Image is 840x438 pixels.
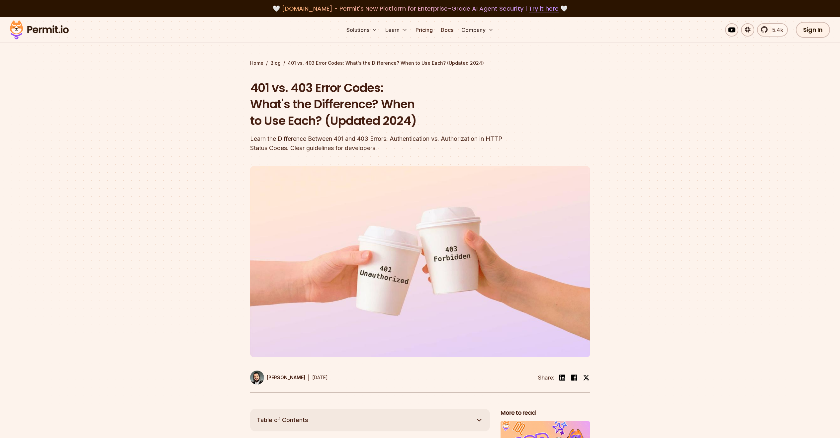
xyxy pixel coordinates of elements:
[308,374,310,382] div: |
[383,23,410,37] button: Learn
[768,26,783,34] span: 5.4k
[267,374,305,381] p: [PERSON_NAME]
[796,22,830,38] a: Sign In
[558,374,566,382] img: linkedin
[459,23,496,37] button: Company
[312,375,328,380] time: [DATE]
[257,415,308,425] span: Table of Contents
[250,60,263,66] a: Home
[16,4,824,13] div: 🤍 🤍
[344,23,380,37] button: Solutions
[250,409,490,431] button: Table of Contents
[282,4,559,13] span: [DOMAIN_NAME] - Permit's New Platform for Enterprise-Grade AI Agent Security |
[583,374,590,381] img: twitter
[7,19,72,41] img: Permit logo
[250,60,590,66] div: / /
[413,23,435,37] a: Pricing
[757,23,788,37] a: 5.4k
[538,374,554,382] li: Share:
[529,4,559,13] a: Try it here
[501,409,590,417] h2: More to read
[250,371,305,385] a: [PERSON_NAME]
[250,166,590,357] img: 401 vs. 403 Error Codes: What's the Difference? When to Use Each? (Updated 2024)
[250,134,505,153] div: Learn the Difference Between 401 and 403 Errors: Authentication vs. Authorization in HTTP Status ...
[250,371,264,385] img: Gabriel L. Manor
[438,23,456,37] a: Docs
[570,374,578,382] img: facebook
[250,80,505,129] h1: 401 vs. 403 Error Codes: What's the Difference? When to Use Each? (Updated 2024)
[270,60,281,66] a: Blog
